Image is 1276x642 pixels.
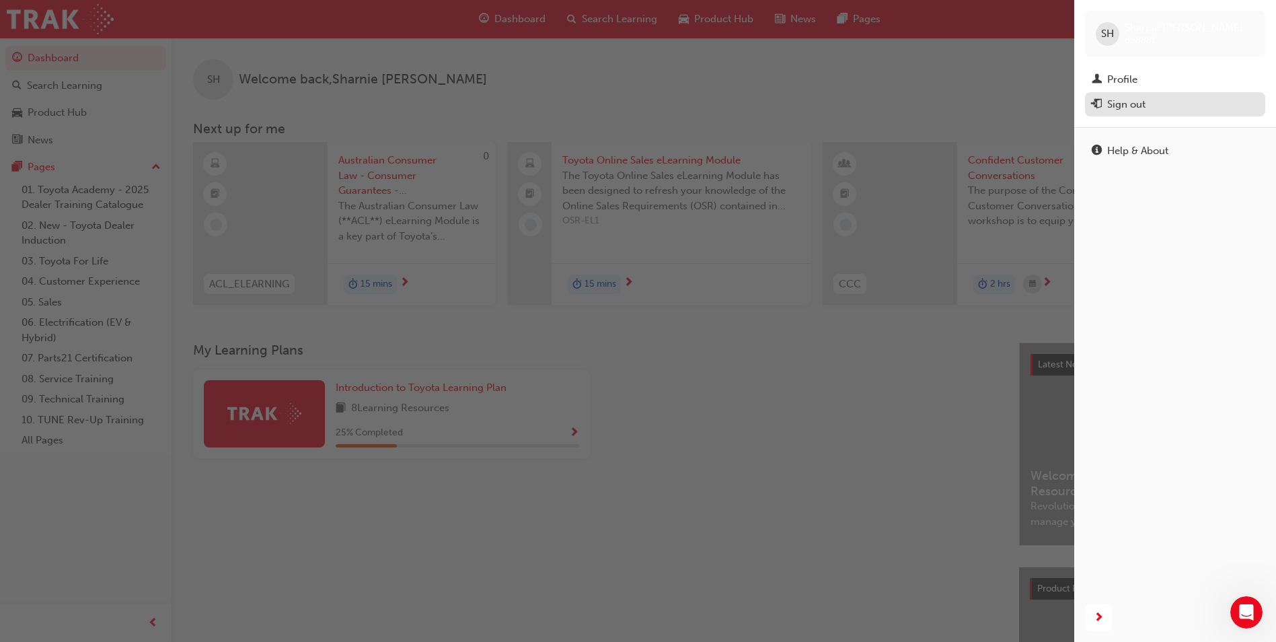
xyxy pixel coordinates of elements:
a: Profile [1085,67,1265,92]
span: 658881 [1125,34,1156,46]
span: next-icon [1094,610,1104,627]
a: Help & About [1085,139,1265,164]
span: SH [1101,26,1114,42]
iframe: Intercom live chat [1230,596,1263,629]
span: info-icon [1092,145,1102,157]
button: Sign out [1085,92,1265,117]
div: Profile [1107,72,1137,87]
div: Help & About [1107,143,1168,159]
span: man-icon [1092,74,1102,86]
span: exit-icon [1092,99,1102,111]
span: Sharnie [PERSON_NAME] [1125,22,1243,34]
div: Sign out [1107,97,1146,112]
